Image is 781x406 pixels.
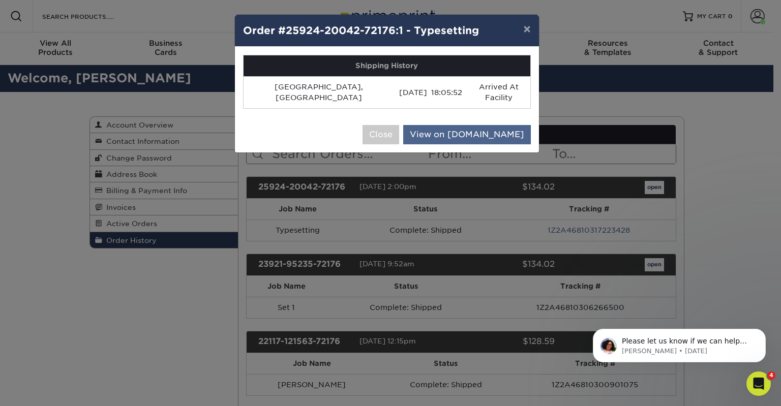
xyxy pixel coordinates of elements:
th: Shipping History [244,55,530,76]
iframe: Intercom notifications message [578,307,781,379]
iframe: Intercom live chat [746,371,771,396]
td: Arrived At Facility [467,76,530,108]
td: [DATE] 18:05:52 [394,76,467,108]
td: [GEOGRAPHIC_DATA], [GEOGRAPHIC_DATA] [244,76,395,108]
button: Close [363,125,399,144]
button: × [515,15,538,43]
a: View on [DOMAIN_NAME] [403,125,531,144]
h4: Order #25924-20042-72176:1 - Typesetting [243,23,531,38]
span: 4 [767,371,775,380]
